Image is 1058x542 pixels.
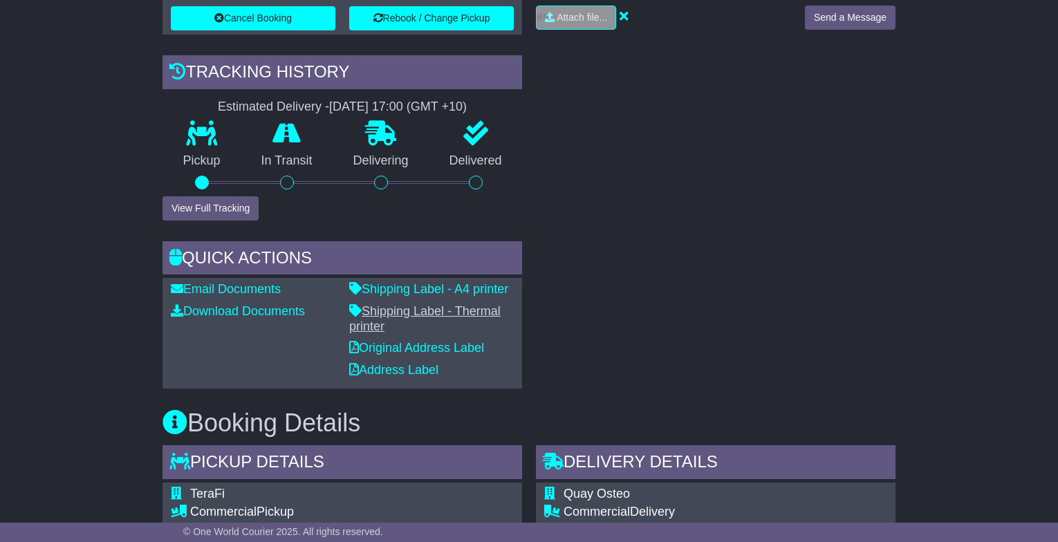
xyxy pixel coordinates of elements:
div: [DATE] 17:00 (GMT +10) [329,100,467,115]
span: Commercial [190,505,257,518]
a: Email Documents [171,282,281,296]
a: Shipping Label - Thermal printer [349,304,501,333]
button: Cancel Booking [171,6,335,30]
span: © One World Courier 2025. All rights reserved. [183,526,383,537]
div: Pickup Details [163,445,522,483]
span: TeraFi [190,487,225,501]
p: Pickup [163,153,241,169]
button: Rebook / Change Pickup [349,6,514,30]
a: Address Label [349,363,438,377]
span: Quay Osteo [564,487,630,501]
button: Send a Message [805,6,895,30]
span: Commercial [564,505,630,518]
div: Delivery Details [536,445,895,483]
div: Delivery [564,505,796,520]
div: Quick Actions [163,241,522,279]
div: Estimated Delivery - [163,100,522,115]
a: Shipping Label - A4 printer [349,282,508,296]
a: Download Documents [171,304,305,318]
p: In Transit [241,153,333,169]
div: Pickup [190,505,503,520]
h3: Booking Details [163,409,895,437]
a: Original Address Label [349,341,484,355]
p: Delivering [333,153,429,169]
button: View Full Tracking [163,196,259,221]
div: Tracking history [163,55,522,93]
p: Delivered [429,153,522,169]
